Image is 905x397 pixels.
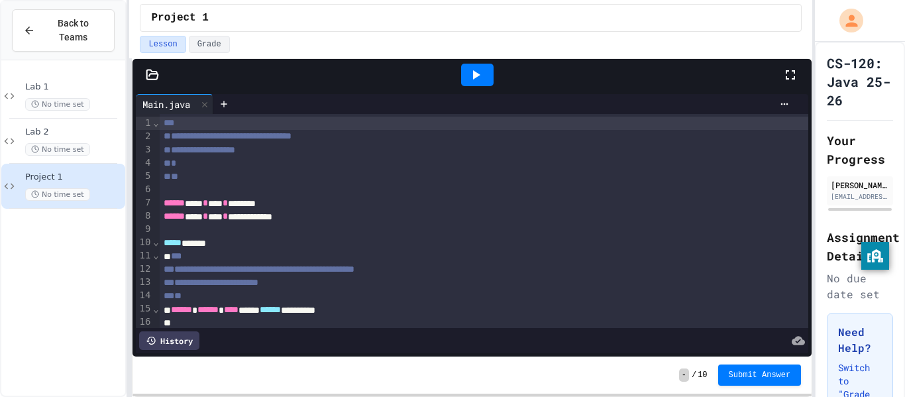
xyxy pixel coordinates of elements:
div: History [139,331,199,350]
div: 6 [136,183,152,196]
span: No time set [25,188,90,201]
span: No time set [25,143,90,156]
span: Project 1 [25,172,123,183]
button: Grade [189,36,230,53]
span: Fold line [152,304,159,314]
div: 13 [136,276,152,289]
span: Project 1 [151,10,208,26]
div: 2 [136,130,152,143]
button: privacy banner [861,242,889,270]
div: [PERSON_NAME] [831,179,889,191]
div: 11 [136,249,152,262]
div: 8 [136,209,152,223]
span: Lab 1 [25,82,123,93]
span: Back to Teams [43,17,103,44]
div: 12 [136,262,152,276]
h3: Need Help? [838,324,882,356]
div: Main.java [136,97,197,111]
button: Lesson [140,36,186,53]
span: Fold line [152,117,159,128]
div: 3 [136,143,152,156]
div: My Account [825,5,867,36]
span: - [679,369,689,382]
button: Back to Teams [12,9,115,52]
div: Main.java [136,94,213,114]
span: No time set [25,98,90,111]
h2: Your Progress [827,131,893,168]
h1: CS-120: Java 25-26 [827,54,893,109]
div: 1 [136,117,152,130]
div: 5 [136,170,152,183]
div: 15 [136,302,152,315]
span: Lab 2 [25,127,123,138]
div: 7 [136,196,152,209]
span: Fold line [152,250,159,260]
span: Submit Answer [729,370,791,380]
div: 10 [136,236,152,249]
div: 4 [136,156,152,170]
span: 10 [698,370,707,380]
div: 9 [136,223,152,236]
div: 14 [136,289,152,302]
button: Submit Answer [718,365,802,386]
div: 16 [136,315,152,329]
span: / [692,370,696,380]
div: [EMAIL_ADDRESS][DOMAIN_NAME] [831,192,889,201]
span: Fold line [152,237,159,247]
div: No due date set [827,270,893,302]
h2: Assignment Details [827,228,893,265]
